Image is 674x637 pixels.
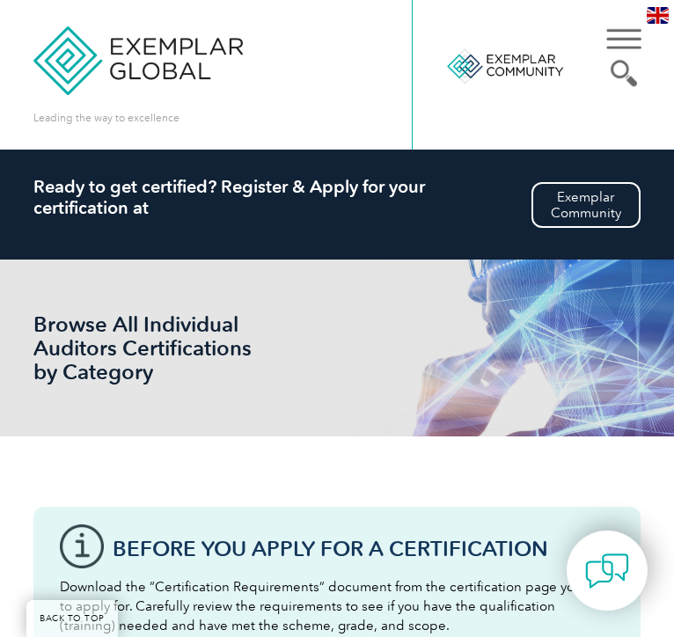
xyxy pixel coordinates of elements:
a: ExemplarCommunity [531,182,641,228]
h3: Before You Apply For a Certification [113,538,613,560]
img: contact-chat.png [585,549,629,593]
h2: Ready to get certified? Register & Apply for your certification at [33,176,640,218]
h1: Browse All Individual Auditors Certifications by Category [33,312,297,384]
p: Download the “Certification Requirements” document from the certification page you wish to apply ... [60,577,613,635]
p: Leading the way to excellence [33,108,179,128]
img: en [647,7,669,24]
a: BACK TO TOP [26,600,118,637]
